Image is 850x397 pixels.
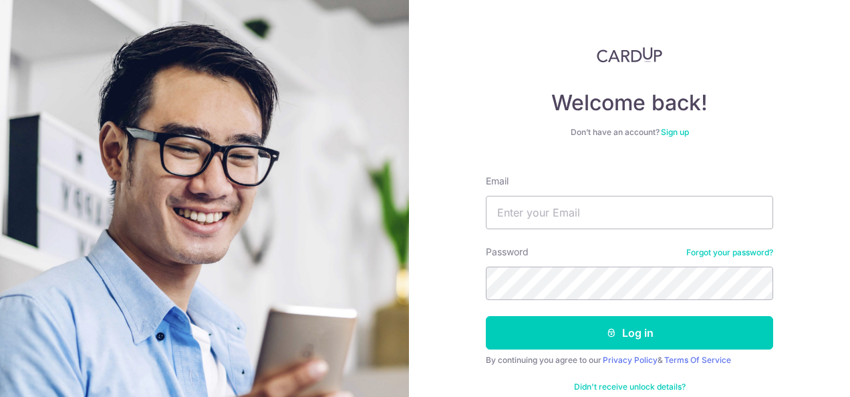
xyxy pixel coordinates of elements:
[603,355,658,365] a: Privacy Policy
[686,247,773,258] a: Forgot your password?
[486,127,773,138] div: Don’t have an account?
[597,47,662,63] img: CardUp Logo
[664,355,731,365] a: Terms Of Service
[574,382,686,392] a: Didn't receive unlock details?
[486,245,529,259] label: Password
[486,196,773,229] input: Enter your Email
[486,174,509,188] label: Email
[661,127,689,137] a: Sign up
[486,316,773,350] button: Log in
[486,90,773,116] h4: Welcome back!
[486,355,773,366] div: By continuing you agree to our &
